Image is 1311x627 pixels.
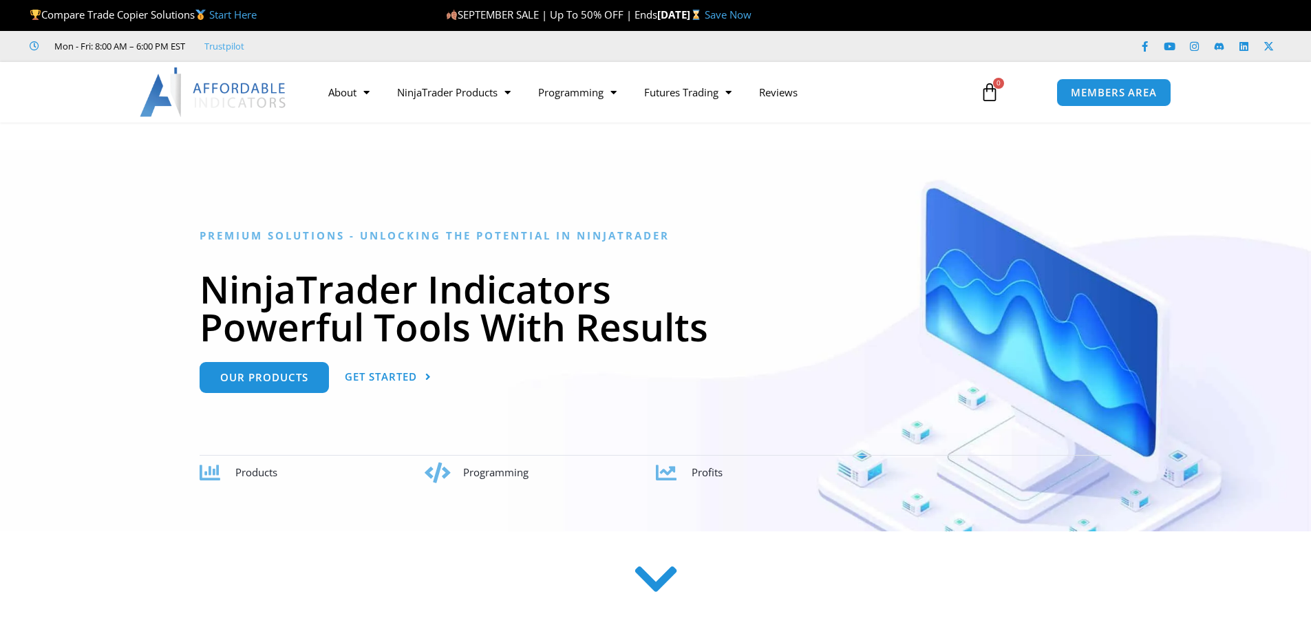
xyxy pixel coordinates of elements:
[446,8,657,21] span: SEPTEMBER SALE | Up To 50% OFF | Ends
[745,76,811,108] a: Reviews
[220,372,308,383] span: Our Products
[993,78,1004,89] span: 0
[200,362,329,393] a: Our Products
[1071,87,1157,98] span: MEMBERS AREA
[235,465,277,479] span: Products
[959,72,1020,112] a: 0
[200,270,1111,346] h1: NinjaTrader Indicators Powerful Tools With Results
[345,362,431,393] a: Get Started
[691,10,701,20] img: ⌛
[692,465,723,479] span: Profits
[30,10,41,20] img: 🏆
[383,76,524,108] a: NinjaTrader Products
[140,67,288,117] img: LogoAI | Affordable Indicators – NinjaTrader
[209,8,257,21] a: Start Here
[630,76,745,108] a: Futures Trading
[345,372,417,382] span: Get Started
[1056,78,1171,107] a: MEMBERS AREA
[447,10,457,20] img: 🍂
[51,38,185,54] span: Mon - Fri: 8:00 AM – 6:00 PM EST
[524,76,630,108] a: Programming
[705,8,752,21] a: Save Now
[315,76,964,108] nav: Menu
[657,8,705,21] strong: [DATE]
[463,465,529,479] span: Programming
[195,10,206,20] img: 🥇
[315,76,383,108] a: About
[204,38,244,54] a: Trustpilot
[200,229,1111,242] h6: Premium Solutions - Unlocking the Potential in NinjaTrader
[30,8,257,21] span: Compare Trade Copier Solutions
